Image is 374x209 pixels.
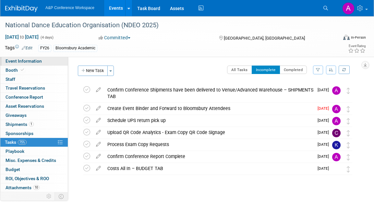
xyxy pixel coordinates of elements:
[0,129,68,138] a: Sponsorships
[280,66,307,74] button: Completed
[347,88,350,94] i: Move task
[347,130,350,136] i: Move task
[93,129,104,135] a: edit
[332,86,341,95] img: Amanda Oney
[6,131,33,136] span: Sponsorships
[224,36,305,41] span: [GEOGRAPHIC_DATA], [GEOGRAPHIC_DATA]
[6,85,45,91] span: Travel Reservations
[347,142,350,148] i: Move task
[104,115,314,126] div: Schedule UPS return pick up
[348,44,366,48] div: Event Rating
[93,166,104,171] a: edit
[0,84,68,92] a: Travel Reservations
[332,165,341,173] img: Anne Weston
[93,105,104,111] a: edit
[347,166,350,172] i: Move task
[6,77,15,82] span: Staff
[38,45,51,52] div: FY26
[0,66,68,75] a: Booth
[339,66,350,74] a: Refresh
[6,58,42,64] span: Event Information
[78,66,108,76] button: New Task
[55,192,68,201] td: Toggle Event Tabs
[93,87,104,93] a: edit
[318,142,332,147] span: [DATE]
[347,154,350,160] i: Move task
[0,120,68,129] a: Shipments1
[6,104,44,109] span: Asset Reservations
[6,149,24,154] span: Playbook
[104,127,314,138] div: Upload QR Code Analytics - Exam Copy QR Code Signage
[22,46,32,50] a: Edit
[0,147,68,156] a: Playbook
[318,130,332,135] span: [DATE]
[6,122,34,127] span: Shipments
[332,141,341,149] img: Kate Hunneyball
[21,68,24,72] i: Booth reservation complete
[0,138,68,147] a: Tasks75%
[5,140,27,145] span: Tasks
[96,34,133,41] button: Committed
[342,2,355,15] img: Amanda Oney
[19,34,25,40] span: to
[0,102,68,111] a: Asset Reservations
[0,111,68,120] a: Giveaways
[0,165,68,174] a: Budget
[104,103,314,114] div: Create Event Binder and Forward to Bloomsbury Attendees
[5,6,38,12] img: ExhibitDay
[40,35,54,40] span: (4 days)
[6,94,43,100] span: Conference Report
[318,88,332,92] span: [DATE]
[6,113,27,118] span: Giveaways
[18,140,27,145] span: 75%
[252,66,280,74] button: Incomplete
[33,185,40,190] span: 10
[227,66,252,74] button: All Tasks
[310,34,366,43] div: Event Format
[351,35,366,40] div: In-Person
[347,106,350,112] i: Move task
[318,154,332,159] span: [DATE]
[93,154,104,159] a: edit
[93,117,104,123] a: edit
[0,57,68,66] a: Event Information
[54,45,97,52] div: Bloomsbury Academic
[332,129,341,137] img: Christine Ritchlin
[5,34,39,40] span: [DATE] [DATE]
[0,93,68,102] a: Conference Report
[6,158,56,163] span: Misc. Expenses & Credits
[0,183,68,192] a: Attachments10
[6,176,49,181] span: ROI, Objectives & ROO
[318,166,332,171] span: [DATE]
[104,139,314,150] div: Process Exam Copy Requests
[332,117,341,125] img: Amanda Oney
[332,105,341,113] img: Amanda Oney
[5,44,32,52] td: Tags
[43,192,55,201] td: Personalize Event Tab Strip
[332,153,341,161] img: Anna Brewer
[29,122,34,127] span: 1
[6,167,20,172] span: Budget
[318,118,332,123] span: [DATE]
[104,151,314,162] div: Confirm Conference Report Complete
[6,185,40,190] span: Attachments
[104,163,314,174] div: Costs All In – BUDGET TAB
[45,6,94,10] span: A&P Conference Workspace
[0,174,68,183] a: ROI, Objectives & ROO
[0,75,68,84] a: Staff
[3,19,331,31] div: National Dance Education Organisation (NDEO 2025)
[343,35,350,40] img: Format-Inperson.png
[104,84,314,102] div: Confirm Conference Shipments have been delivered to Venue/Advanced Warehouse – SHIPMENTS TAB
[318,106,332,111] span: [DATE]
[347,118,350,124] i: Move task
[6,68,25,73] span: Booth
[0,156,68,165] a: Misc. Expenses & Credits
[93,141,104,147] a: edit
